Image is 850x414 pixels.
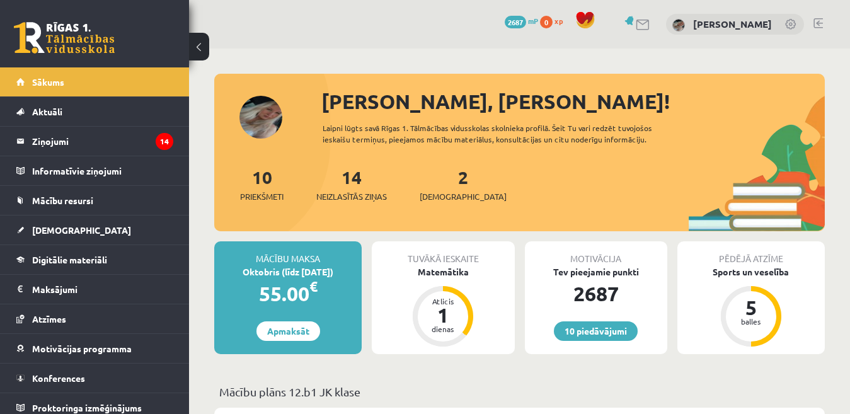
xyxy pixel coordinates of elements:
a: 10Priekšmeti [240,166,284,203]
span: € [309,277,318,296]
a: 10 piedāvājumi [554,321,638,341]
a: Ziņojumi14 [16,127,173,156]
span: Aktuāli [32,106,62,117]
div: Oktobris (līdz [DATE]) [214,265,362,279]
a: 0 xp [540,16,569,26]
div: 1 [424,305,462,325]
a: Konferences [16,364,173,393]
span: 0 [540,16,553,28]
div: Sports un veselība [677,265,825,279]
div: dienas [424,325,462,333]
span: Atzīmes [32,313,66,325]
a: 2687 mP [505,16,538,26]
a: Atzīmes [16,304,173,333]
a: Maksājumi [16,275,173,304]
span: Sākums [32,76,64,88]
div: Tuvākā ieskaite [372,241,514,265]
span: Mācību resursi [32,195,93,206]
a: Matemātika Atlicis 1 dienas [372,265,514,348]
a: Rīgas 1. Tālmācības vidusskola [14,22,115,54]
div: [PERSON_NAME], [PERSON_NAME]! [321,86,825,117]
a: Mācību resursi [16,186,173,215]
div: Laipni lūgts savā Rīgas 1. Tālmācības vidusskolas skolnieka profilā. Šeit Tu vari redzēt tuvojošo... [323,122,689,145]
span: xp [554,16,563,26]
span: Neizlasītās ziņas [316,190,387,203]
a: Sports un veselība 5 balles [677,265,825,348]
span: Motivācijas programma [32,343,132,354]
legend: Maksājumi [32,275,173,304]
a: Digitālie materiāli [16,245,173,274]
span: [DEMOGRAPHIC_DATA] [420,190,507,203]
div: 5 [732,297,770,318]
div: 55.00 [214,279,362,309]
img: Tatjana Butkeviča [672,19,685,32]
div: Atlicis [424,297,462,305]
a: Sākums [16,67,173,96]
a: [PERSON_NAME] [693,18,772,30]
div: 2687 [525,279,667,309]
a: Apmaksāt [256,321,320,341]
p: Mācību plāns 12.b1 JK klase [219,383,820,400]
div: Tev pieejamie punkti [525,265,667,279]
div: Pēdējā atzīme [677,241,825,265]
span: Digitālie materiāli [32,254,107,265]
a: Motivācijas programma [16,334,173,363]
div: Mācību maksa [214,241,362,265]
span: [DEMOGRAPHIC_DATA] [32,224,131,236]
span: Konferences [32,372,85,384]
a: Aktuāli [16,97,173,126]
a: 2[DEMOGRAPHIC_DATA] [420,166,507,203]
i: 14 [156,133,173,150]
legend: Ziņojumi [32,127,173,156]
a: Informatīvie ziņojumi [16,156,173,185]
span: Proktoringa izmēģinājums [32,402,142,413]
legend: Informatīvie ziņojumi [32,156,173,185]
a: [DEMOGRAPHIC_DATA] [16,216,173,244]
div: Motivācija [525,241,667,265]
span: mP [528,16,538,26]
div: balles [732,318,770,325]
div: Matemātika [372,265,514,279]
a: 14Neizlasītās ziņas [316,166,387,203]
span: 2687 [505,16,526,28]
span: Priekšmeti [240,190,284,203]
